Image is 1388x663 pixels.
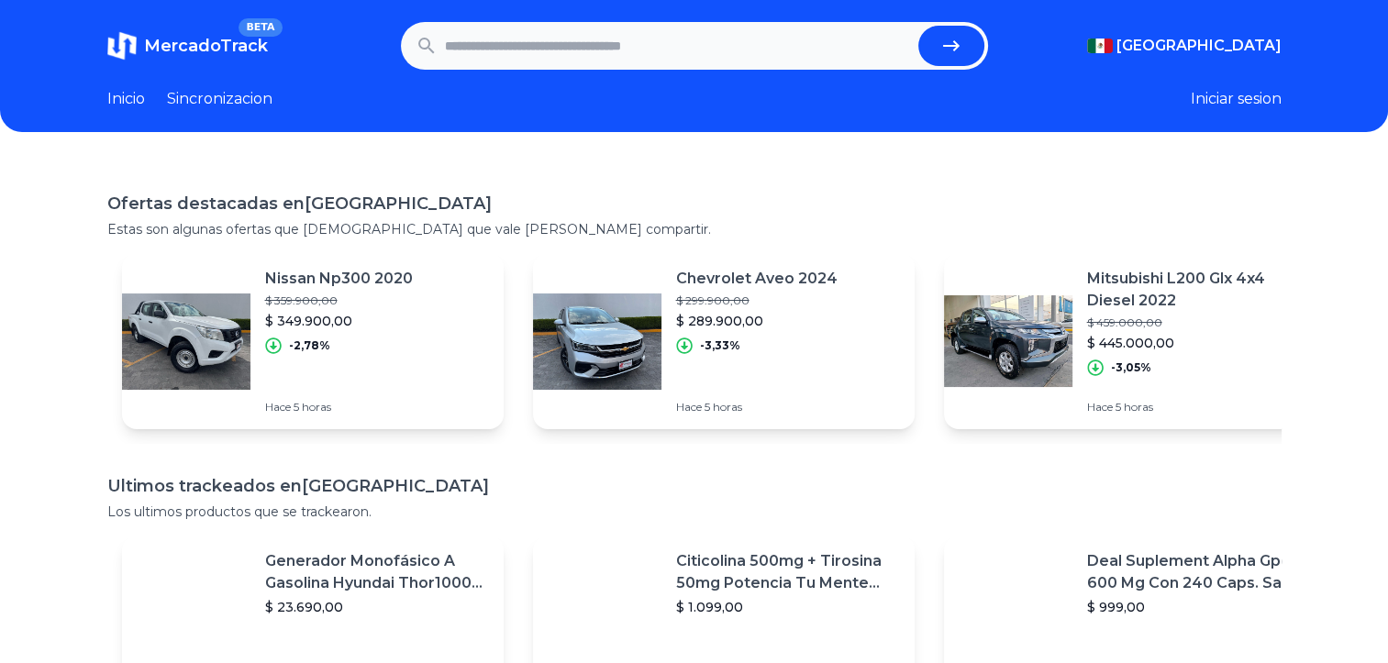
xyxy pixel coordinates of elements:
[144,36,268,56] span: MercadoTrack
[1111,360,1151,375] p: -3,05%
[1087,315,1311,330] p: $ 459.000,00
[107,88,145,110] a: Inicio
[265,400,413,414] p: Hace 5 horas
[265,550,489,594] p: Generador Monofásico A Gasolina Hyundai Thor10000 P 11.5 Kw
[107,31,137,61] img: MercadoTrack
[944,277,1072,405] img: Featured image
[700,338,740,353] p: -3,33%
[676,293,838,308] p: $ 299.900,00
[265,312,413,330] p: $ 349.900,00
[1087,550,1311,594] p: Deal Suplement Alpha Gpc 600 Mg Con 240 Caps. Salud Cerebral Sabor S/n
[265,293,413,308] p: $ 359.900,00
[1087,598,1311,616] p: $ 999,00
[107,31,268,61] a: MercadoTrackBETA
[265,268,413,290] p: Nissan Np300 2020
[1191,88,1282,110] button: Iniciar sesion
[676,400,838,414] p: Hace 5 horas
[533,277,661,405] img: Featured image
[676,312,838,330] p: $ 289.900,00
[1087,334,1311,352] p: $ 445.000,00
[1087,39,1113,53] img: Mexico
[289,338,330,353] p: -2,78%
[122,253,504,429] a: Featured imageNissan Np300 2020$ 359.900,00$ 349.900,00-2,78%Hace 5 horas
[944,253,1326,429] a: Featured imageMitsubishi L200 Glx 4x4 Diesel 2022$ 459.000,00$ 445.000,00-3,05%Hace 5 horas
[107,191,1282,216] h1: Ofertas destacadas en [GEOGRAPHIC_DATA]
[107,473,1282,499] h1: Ultimos trackeados en [GEOGRAPHIC_DATA]
[239,18,282,37] span: BETA
[676,268,838,290] p: Chevrolet Aveo 2024
[1087,35,1282,57] button: [GEOGRAPHIC_DATA]
[265,598,489,616] p: $ 23.690,00
[676,550,900,594] p: Citicolina 500mg + Tirosina 50mg Potencia Tu Mente (120caps) Sabor Sin Sabor
[1087,400,1311,414] p: Hace 5 horas
[1116,35,1282,57] span: [GEOGRAPHIC_DATA]
[122,277,250,405] img: Featured image
[107,220,1282,238] p: Estas son algunas ofertas que [DEMOGRAPHIC_DATA] que vale [PERSON_NAME] compartir.
[533,253,915,429] a: Featured imageChevrolet Aveo 2024$ 299.900,00$ 289.900,00-3,33%Hace 5 horas
[676,598,900,616] p: $ 1.099,00
[107,503,1282,521] p: Los ultimos productos que se trackearon.
[167,88,272,110] a: Sincronizacion
[1087,268,1311,312] p: Mitsubishi L200 Glx 4x4 Diesel 2022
